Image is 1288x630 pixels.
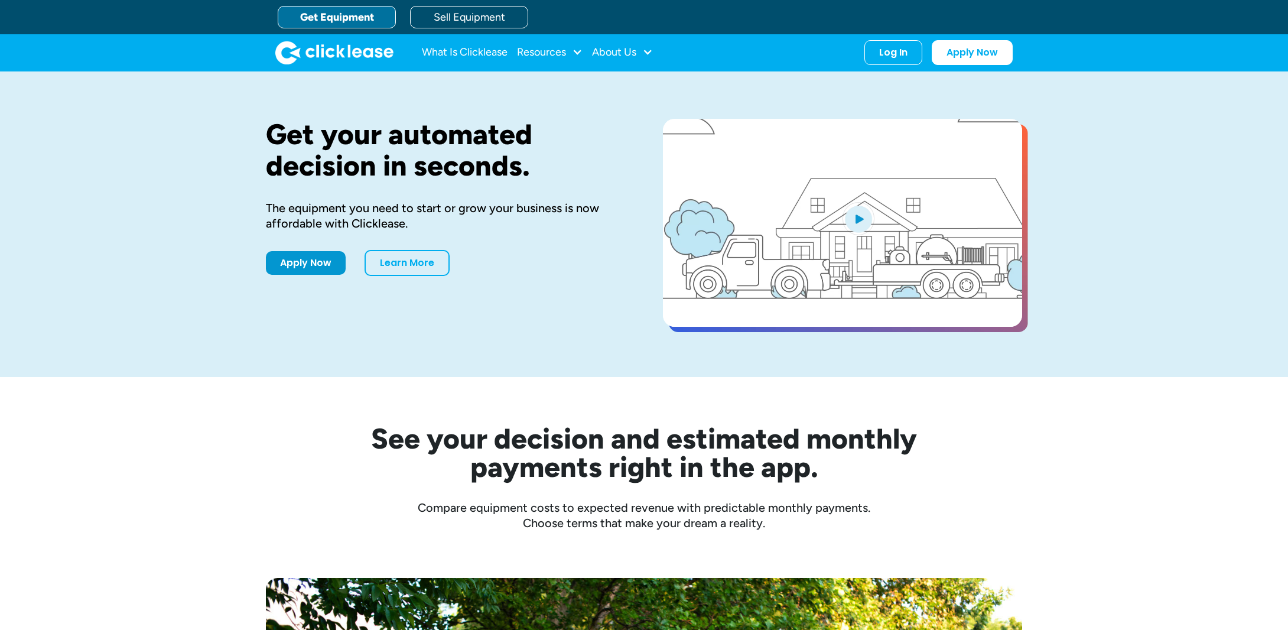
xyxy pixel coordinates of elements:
div: Compare equipment costs to expected revenue with predictable monthly payments. Choose terms that ... [266,500,1022,531]
a: Get Equipment [278,6,396,28]
a: Apply Now [932,40,1013,65]
h1: Get your automated decision in seconds. [266,119,625,181]
img: Clicklease logo [275,41,393,64]
h2: See your decision and estimated monthly payments right in the app. [313,424,975,481]
a: What Is Clicklease [422,41,508,64]
div: Resources [517,41,583,64]
a: Apply Now [266,251,346,275]
a: Sell Equipment [410,6,528,28]
div: About Us [592,41,653,64]
div: Log In [879,47,908,59]
a: home [275,41,393,64]
img: Blue play button logo on a light blue circular background [843,202,874,235]
a: open lightbox [663,119,1022,327]
div: The equipment you need to start or grow your business is now affordable with Clicklease. [266,200,625,231]
a: Learn More [365,250,450,276]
